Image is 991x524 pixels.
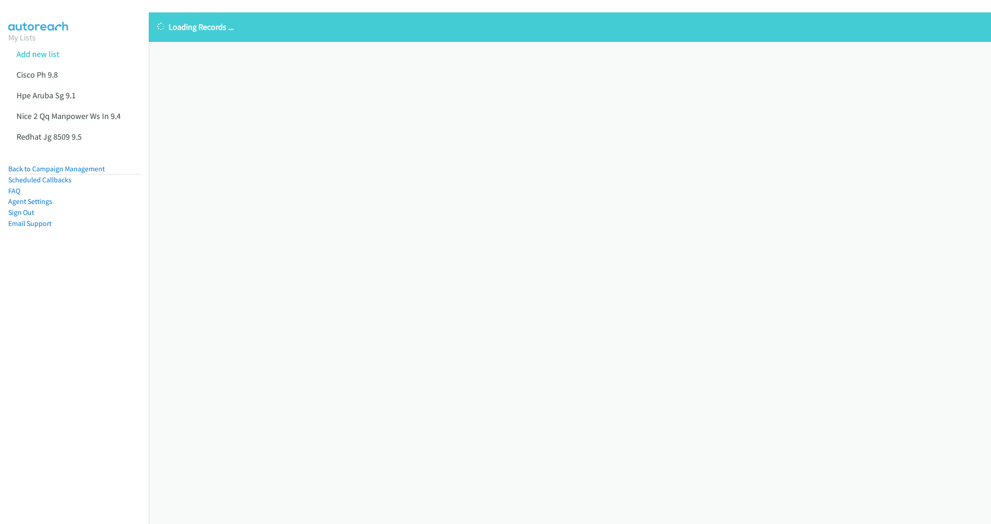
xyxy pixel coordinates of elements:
[8,175,72,184] a: Scheduled Callbacks
[17,49,59,59] a: Add new list
[8,219,51,228] a: Email Support
[17,69,58,80] a: Cisco Ph 9.8
[17,90,76,101] a: Hpe Aruba Sg 9.1
[8,186,20,195] a: FAQ
[157,21,983,33] p: Loading Records ...
[17,131,82,142] a: Redhat Jg 8509 9.5
[17,111,121,121] a: Nice 2 Qq Manpower Ws In 9.4
[8,208,34,217] a: Sign Out
[8,32,36,43] a: My Lists
[8,197,52,206] a: Agent Settings
[8,164,105,173] a: Back to Campaign Management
